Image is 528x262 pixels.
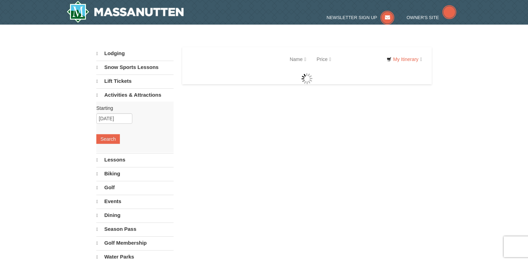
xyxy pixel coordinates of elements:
a: Dining [96,209,174,222]
a: Events [96,195,174,208]
a: Golf [96,181,174,194]
a: Season Pass [96,222,174,236]
img: Massanutten Resort Logo [67,1,184,23]
span: Newsletter Sign Up [327,15,377,20]
a: Snow Sports Lessons [96,61,174,74]
a: Biking [96,167,174,180]
a: Massanutten Resort [67,1,184,23]
a: Lessons [96,153,174,166]
a: My Itinerary [382,54,426,64]
a: Name [284,52,311,66]
a: Owner's Site [407,15,457,20]
button: Search [96,134,120,144]
a: Golf Membership [96,236,174,250]
label: Starting [96,105,168,112]
span: Owner's Site [407,15,439,20]
a: Lodging [96,47,174,60]
img: wait gif [301,73,313,84]
a: Lift Tickets [96,75,174,88]
a: Newsletter Sign Up [327,15,395,20]
a: Price [311,52,336,66]
a: Activities & Attractions [96,88,174,102]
